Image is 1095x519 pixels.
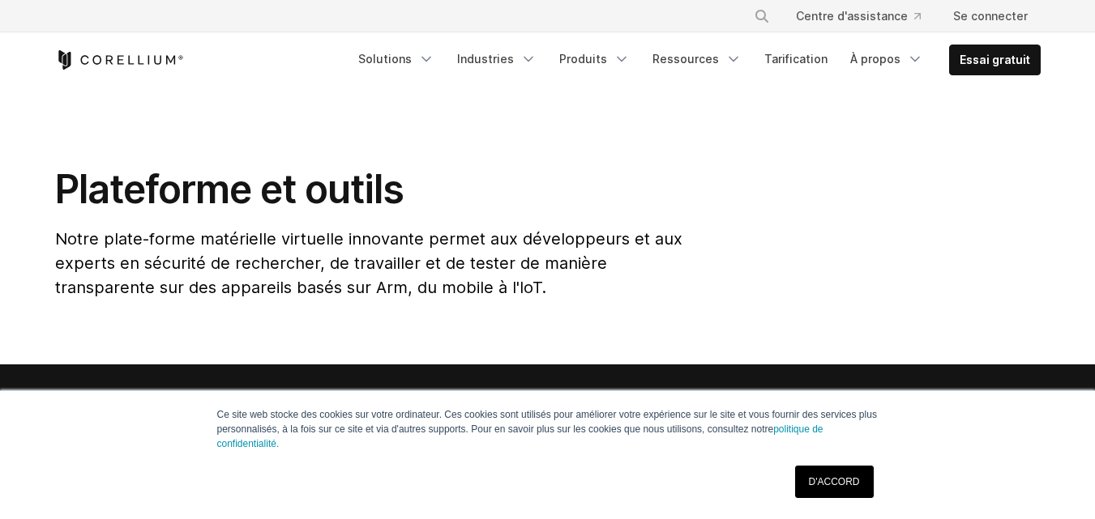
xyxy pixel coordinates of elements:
[850,52,900,66] font: À propos
[55,229,682,297] font: Notre plate-forme matérielle virtuelle innovante permet aux développeurs et aux experts en sécuri...
[559,52,607,66] font: Produits
[652,52,719,66] font: Ressources
[796,9,908,23] font: Centre d'assistance
[960,53,1030,66] font: Essai gratuit
[747,2,776,31] button: Recherche
[358,52,412,66] font: Solutions
[349,45,1041,75] div: Menu de navigation
[457,52,514,66] font: Industries
[217,423,823,449] a: politique de confidentialité.
[795,466,874,498] a: D'ACCORD
[809,476,860,487] font: D'ACCORD
[734,2,1041,31] div: Menu de navigation
[217,409,877,435] font: Ce site web stocke des cookies sur votre ordinateur. Ces cookies sont utilisés pour améliorer vot...
[55,50,184,70] a: Corellium Accueil
[953,9,1028,23] font: Se connecter
[764,52,828,66] font: Tarification
[55,165,404,213] font: Plateforme et outils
